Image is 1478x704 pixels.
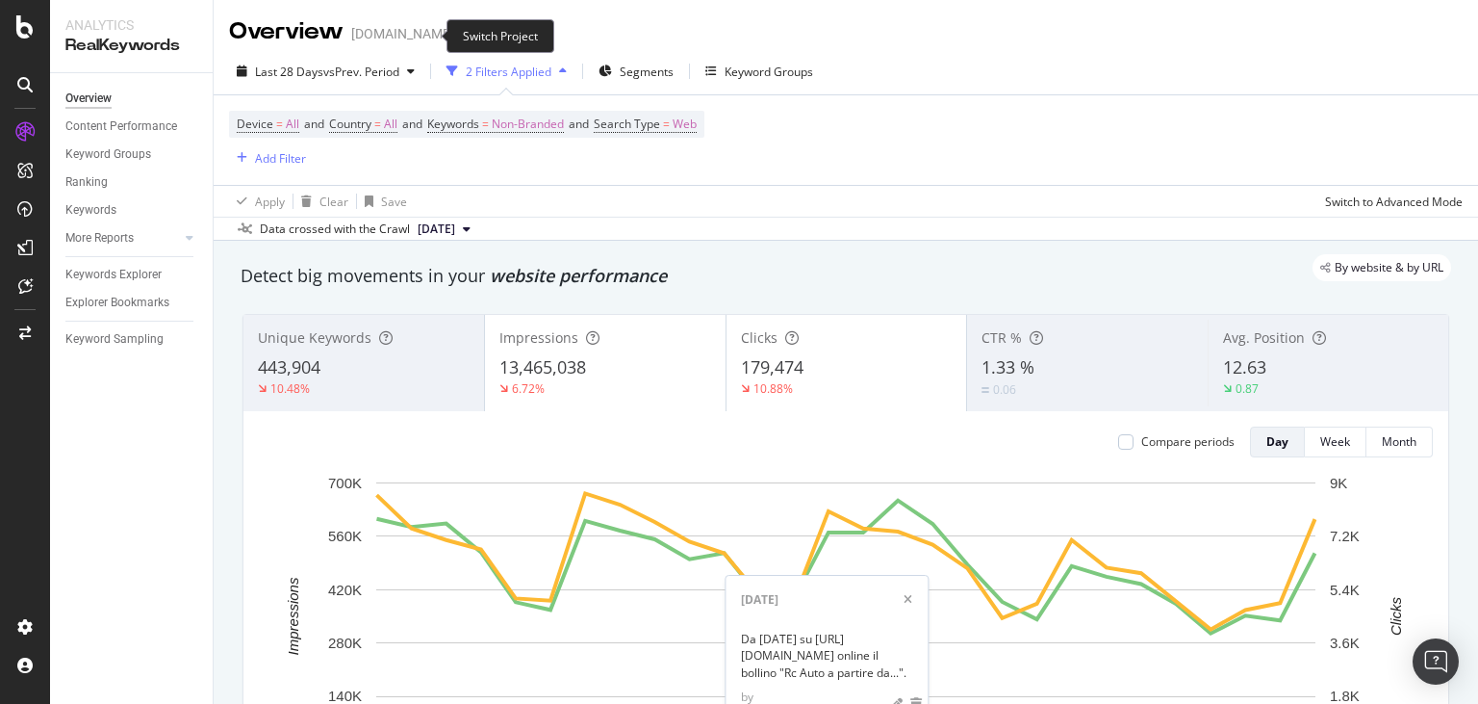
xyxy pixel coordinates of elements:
div: Data crossed with the Crawl [260,221,410,238]
text: 280K [328,635,362,651]
div: Switch to Advanced Mode [1325,194,1463,210]
span: 2025 Jul. 31st [418,221,455,238]
text: 700K [328,475,362,491]
div: Add Filter [255,150,306,167]
span: vs Prev. Period [323,64,399,80]
span: Country [329,116,371,132]
div: Day [1266,433,1288,450]
a: Keyword Groups [65,144,199,165]
div: Overview [65,89,112,109]
a: More Reports [65,228,180,248]
div: xmark [904,591,912,608]
span: Last 28 Days [255,64,323,80]
a: Ranking [65,172,199,193]
img: Equal [981,387,989,393]
button: Apply [229,186,285,217]
span: Search Type [594,116,660,132]
span: and [304,116,324,132]
span: and [402,116,422,132]
span: All [384,111,397,138]
div: Compare periods [1141,433,1235,450]
div: Switch Project [446,19,554,53]
span: Non-Branded [492,111,564,138]
button: Clear [293,186,348,217]
text: 3.6K [1330,635,1360,651]
span: and [569,116,589,132]
text: 9K [1330,475,1347,491]
div: 10.88% [753,380,793,397]
text: Clicks [1388,596,1404,635]
a: Keyword Sampling [65,329,199,350]
div: Keywords [65,200,116,221]
span: 1.33 % [981,355,1034,378]
div: Analytics [65,15,197,35]
a: Explorer Bookmarks [65,293,199,313]
div: Explorer Bookmarks [65,293,169,313]
div: 0.06 [993,381,1016,398]
span: 443,904 [258,355,320,378]
span: Avg. Position [1223,328,1305,347]
span: Device [237,116,273,132]
div: Keyword Groups [65,144,151,165]
button: Week [1305,427,1366,457]
span: = [374,116,381,132]
div: 6.72% [512,380,545,397]
span: = [663,116,670,132]
div: [DOMAIN_NAME] [351,24,454,43]
text: 5.4K [1330,582,1360,598]
div: Keyword Groups [725,64,813,80]
div: 2 Filters Applied [466,64,551,80]
div: 0.87 [1236,380,1259,397]
button: Switch to Advanced Mode [1317,186,1463,217]
a: Keywords [65,200,199,221]
span: By website & by URL [1335,262,1443,274]
div: More Reports [65,228,134,248]
span: = [276,116,283,132]
div: Content Performance [65,117,177,137]
button: [DATE] [410,218,478,241]
div: Open Intercom Messenger [1413,639,1459,685]
button: Day [1250,427,1305,457]
a: Content Performance [65,117,199,137]
button: Keyword Groups [698,56,821,87]
div: Save [381,194,407,210]
div: [DATE] [741,591,778,608]
span: 179,474 [741,355,803,378]
button: Month [1366,427,1433,457]
div: 10.48% [270,380,310,397]
text: 7.2K [1330,528,1360,544]
text: 420K [328,582,362,598]
div: Month [1382,433,1416,450]
div: Clear [319,194,348,210]
button: Segments [591,56,681,87]
a: Keywords Explorer [65,265,199,285]
div: Ranking [65,172,108,193]
span: = [482,116,489,132]
a: Overview [65,89,199,109]
span: All [286,111,299,138]
button: 2 Filters Applied [439,56,574,87]
div: legacy label [1312,254,1451,281]
text: 1.8K [1330,688,1360,704]
div: Keywords Explorer [65,265,162,285]
button: Add Filter [229,146,306,169]
text: Impressions [285,577,301,655]
span: Segments [620,64,674,80]
div: Da [DATE] su [URL][DOMAIN_NAME] online il bollino "Rc Auto a partire da...". [741,631,912,680]
div: Apply [255,194,285,210]
span: Web [673,111,697,138]
span: 13,465,038 [499,355,586,378]
button: Last 28 DaysvsPrev. Period [229,56,422,87]
div: Keyword Sampling [65,329,164,350]
button: Save [357,186,407,217]
text: 140K [328,688,362,704]
span: CTR % [981,328,1022,347]
span: 12.63 [1223,355,1266,378]
span: Clicks [741,328,777,347]
span: Keywords [427,116,479,132]
div: Overview [229,15,344,48]
div: Week [1320,433,1350,450]
span: Impressions [499,328,578,347]
span: Unique Keywords [258,328,371,347]
text: 560K [328,528,362,544]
